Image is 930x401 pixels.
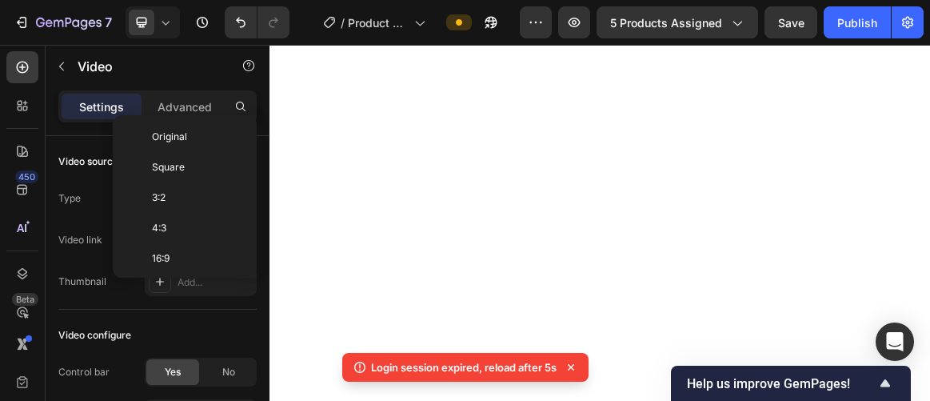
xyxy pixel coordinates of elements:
[225,6,289,38] div: Undo/Redo
[778,16,804,30] span: Save
[764,6,817,38] button: Save
[152,190,166,205] span: 3:2
[152,160,185,174] span: Square
[687,376,876,391] span: Help us improve GemPages!
[152,251,170,266] span: 16:9
[6,6,119,38] button: 7
[58,154,118,169] div: Video source
[58,365,110,379] div: Control bar
[876,323,914,361] div: Open Intercom Messenger
[15,170,38,183] div: 450
[178,275,253,290] div: Add...
[687,374,895,393] button: Show survey - Help us improve GemPages!
[58,191,81,206] div: Type
[348,14,408,31] span: Product Group Testing- Do not touch
[597,6,758,38] button: 5 products assigned
[152,130,187,144] span: Original
[165,365,181,379] span: Yes
[341,14,345,31] span: /
[152,221,166,235] span: 4:3
[79,98,124,115] p: Settings
[158,98,212,115] p: Advanced
[58,328,131,343] div: Video configure
[269,45,930,401] iframe: Design area
[824,6,891,38] button: Publish
[837,14,877,31] div: Publish
[105,13,112,32] p: 7
[12,293,38,306] div: Beta
[58,233,102,247] div: Video link
[78,57,214,76] p: Video
[371,359,557,375] p: Login session expired, reload after 5s
[222,365,235,379] span: No
[610,14,722,31] span: 5 products assigned
[58,275,106,289] div: Thumbnail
